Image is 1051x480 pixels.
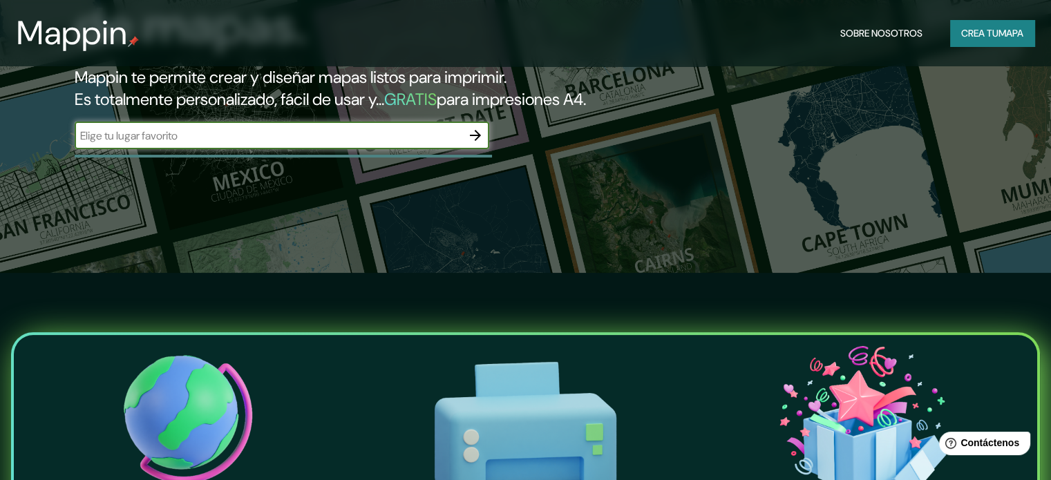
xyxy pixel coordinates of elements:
font: Sobre nosotros [840,27,922,39]
font: Crea tu [961,27,998,39]
input: Elige tu lugar favorito [75,128,462,144]
font: Es totalmente personalizado, fácil de usar y... [75,88,384,110]
font: Mappin [17,11,128,55]
font: para impresiones A4. [437,88,586,110]
font: mapa [998,27,1023,39]
font: Mappin te permite crear y diseñar mapas listos para imprimir. [75,66,506,88]
button: Sobre nosotros [835,20,928,46]
iframe: Lanzador de widgets de ayuda [928,426,1036,465]
button: Crea tumapa [950,20,1034,46]
img: pin de mapeo [128,36,139,47]
font: GRATIS [384,88,437,110]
